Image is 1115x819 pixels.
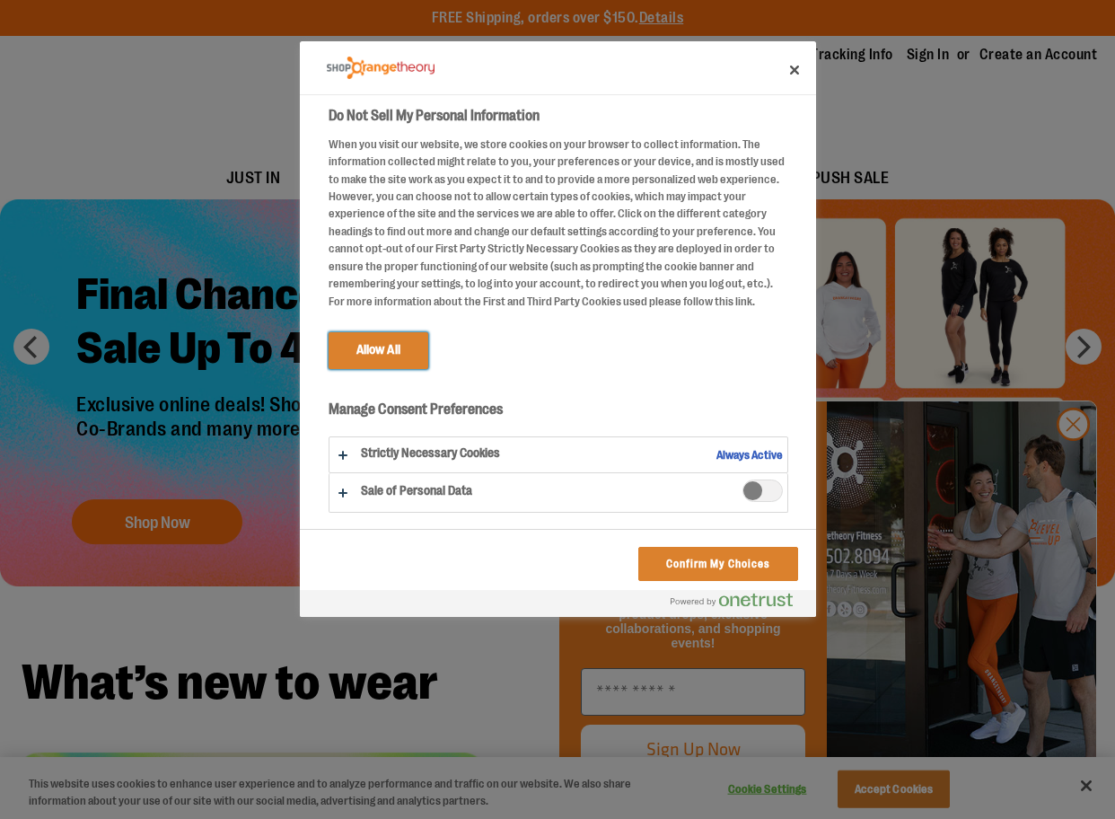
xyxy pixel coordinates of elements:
span: Sale of Personal Data [742,480,783,502]
button: Confirm My Choices [638,547,797,581]
button: Allow All [329,332,428,368]
h3: Manage Consent Preferences [329,401,788,428]
div: When you visit our website, we store cookies on your browser to collect information. The informat... [329,136,788,311]
div: Preference center [300,41,816,617]
div: Company Logo [327,50,435,86]
img: Company Logo [327,57,435,79]
img: Powered by OneTrust Opens in a new Tab [671,593,793,607]
div: Do Not Sell My Personal Information [300,41,816,617]
h2: Do Not Sell My Personal Information [329,105,788,127]
button: Close [775,50,814,90]
a: Powered by OneTrust Opens in a new Tab [671,593,807,615]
